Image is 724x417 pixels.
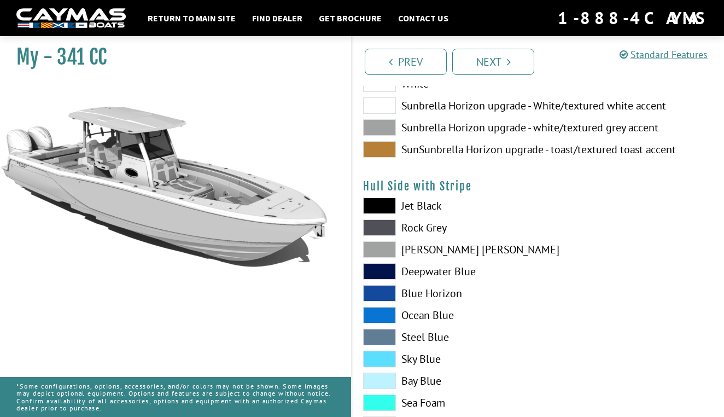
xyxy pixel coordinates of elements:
[558,6,708,30] div: 1-888-4CAYMAS
[363,351,527,367] label: Sky Blue
[362,47,724,75] ul: Pagination
[393,11,454,25] a: Contact Us
[142,11,241,25] a: Return to main site
[363,329,527,345] label: Steel Blue
[363,395,527,411] label: Sea Foam
[363,219,527,236] label: Rock Grey
[363,198,527,214] label: Jet Black
[363,119,527,136] label: Sunbrella Horizon upgrade - white/textured grey accent
[16,8,126,28] img: white-logo-c9c8dbefe5ff5ceceb0f0178aa75bf4bb51f6bca0971e226c86eb53dfe498488.png
[363,373,527,389] label: Bay Blue
[365,49,447,75] a: Prev
[247,11,308,25] a: Find Dealer
[363,263,527,280] label: Deepwater Blue
[313,11,387,25] a: Get Brochure
[363,179,713,193] h4: Hull Side with Stripe
[16,45,324,69] h1: My - 341 CC
[363,307,527,323] label: Ocean Blue
[620,48,708,61] a: Standard Features
[363,97,527,114] label: Sunbrella Horizon upgrade - White/textured white accent
[363,285,527,302] label: Blue Horizon
[452,49,534,75] a: Next
[16,377,335,417] p: *Some configurations, options, accessories, and/or colors may not be shown. Some images may depic...
[363,141,527,158] label: SunSunbrella Horizon upgrade - toast/textured toast accent
[363,241,527,258] label: [PERSON_NAME] [PERSON_NAME]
